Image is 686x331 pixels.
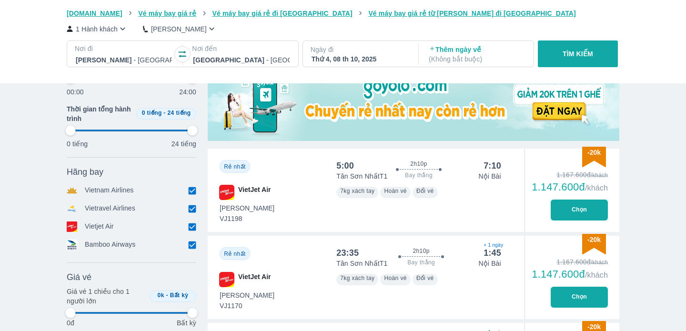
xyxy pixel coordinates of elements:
span: 0k [158,292,164,299]
div: 23:35 [336,247,359,259]
span: 0 tiếng [142,110,162,116]
button: TÌM KIẾM [538,40,617,67]
span: 24 tiếng [168,110,191,116]
p: 0 tiếng [67,139,88,149]
div: 5:00 [336,160,354,171]
span: VietJet Air [238,272,271,287]
p: Thêm ngày về [429,45,525,64]
p: Vietjet Air [85,221,114,232]
p: 00:00 [67,87,84,97]
p: Tân Sơn Nhất T1 [336,171,387,181]
span: -20k [587,236,601,243]
span: 7kg xách tay [340,188,374,194]
p: 24:00 [179,87,196,97]
span: -20k [587,149,601,156]
img: VJ [219,185,234,200]
div: 7:10 [484,160,501,171]
span: Vé máy bay giá rẻ đi [GEOGRAPHIC_DATA] [212,10,353,17]
img: discount [582,234,606,254]
p: Nơi đến [192,44,290,53]
span: Rẻ nhất [224,251,245,257]
span: /khách [585,271,608,279]
span: [PERSON_NAME] [220,203,274,213]
span: 2h10p [410,160,427,168]
p: 0đ [67,318,74,328]
span: VJ1170 [220,301,274,311]
p: TÌM KIẾM [563,49,593,59]
span: - [163,110,165,116]
p: Bất kỳ [177,318,196,328]
span: Bất kỳ [170,292,189,299]
span: Đổi vé [416,275,434,281]
p: 1 Hành khách [76,24,118,34]
span: Vé máy bay giá rẻ từ [PERSON_NAME] đi [GEOGRAPHIC_DATA] [368,10,576,17]
p: ( Không bắt buộc ) [429,54,525,64]
span: VietJet Air [238,185,271,200]
span: -20k [587,323,601,331]
div: 1.167.600đ [532,170,608,180]
img: media-0 [208,64,619,141]
img: discount [582,147,606,167]
span: - [166,292,168,299]
div: 1.147.600đ [532,181,608,193]
span: Giá vé [67,271,91,283]
button: Chọn [551,287,608,308]
p: Tân Sơn Nhất T1 [336,259,387,268]
p: Bamboo Airways [85,240,135,250]
button: [PERSON_NAME] [143,24,217,34]
div: 1:45 [484,247,501,259]
p: [PERSON_NAME] [151,24,207,34]
span: VJ1198 [220,214,274,223]
p: Vietnam Airlines [85,185,134,196]
p: Nơi đi [75,44,173,53]
button: 1 Hành khách [67,24,128,34]
span: [DOMAIN_NAME] [67,10,122,17]
button: Chọn [551,200,608,221]
p: Nội Bài [478,171,501,181]
div: 1.147.600đ [532,269,608,280]
span: Hoàn vé [384,275,407,281]
p: Nội Bài [478,259,501,268]
span: Đổi vé [416,188,434,194]
nav: breadcrumb [67,9,619,18]
span: 7kg xách tay [340,275,374,281]
span: Thời gian tổng hành trình [67,104,132,123]
p: 24 tiếng [171,139,196,149]
span: [PERSON_NAME] [220,291,274,300]
div: 1.167.600đ [532,257,608,267]
span: 2h10p [413,247,429,255]
img: VJ [219,272,234,287]
span: Vé máy bay giá rẻ [138,10,196,17]
span: Rẻ nhất [224,163,245,170]
span: /khách [585,184,608,192]
span: Hoàn vé [384,188,407,194]
div: Thứ 4, 08 th 10, 2025 [312,54,408,64]
span: + 1 ngày [484,241,501,249]
p: Vietravel Airlines [85,203,135,214]
p: Ngày đi [311,45,409,54]
span: Hãng bay [67,166,103,178]
p: Giá vé 1 chiều cho 1 người lớn [67,287,146,306]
